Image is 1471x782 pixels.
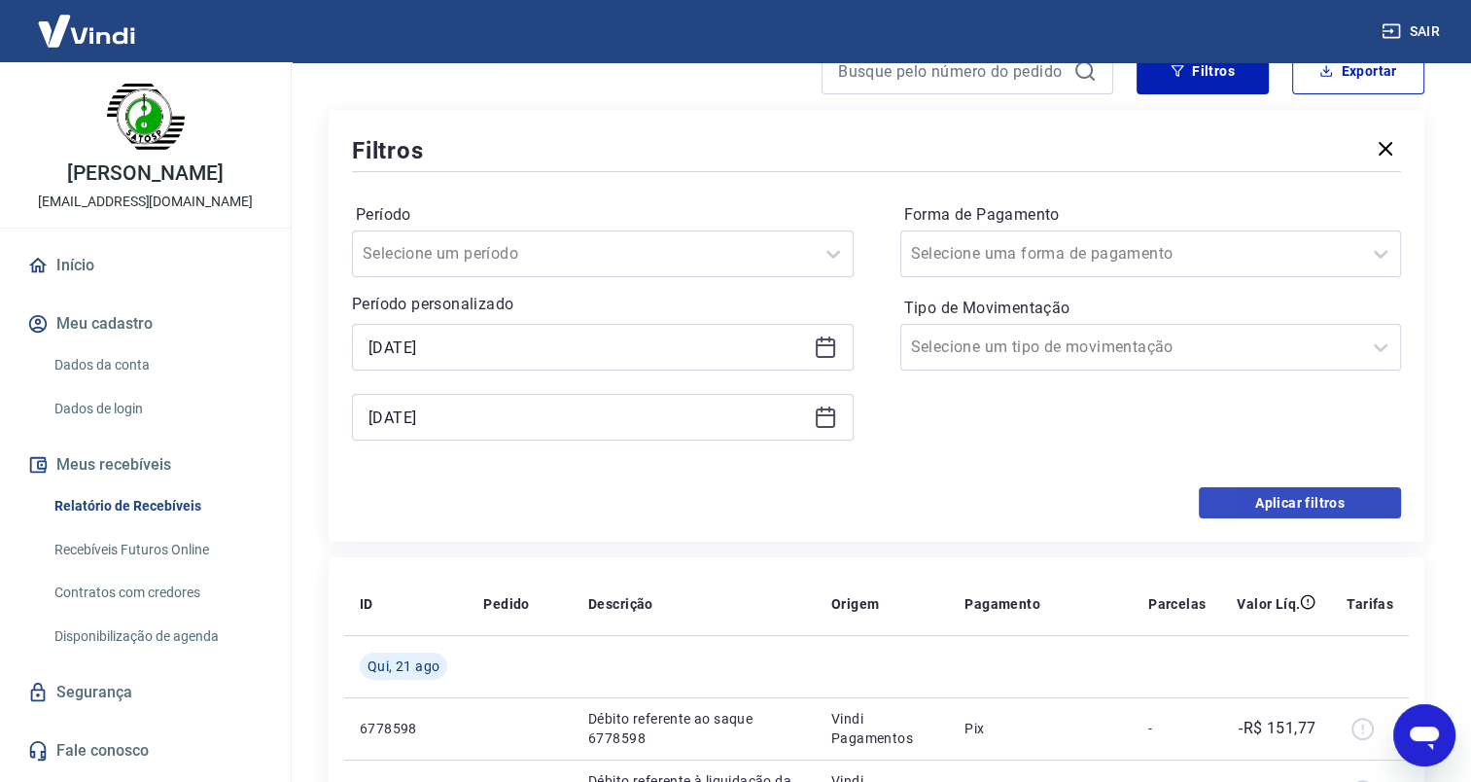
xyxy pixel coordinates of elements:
[352,293,854,316] p: Período personalizado
[47,389,267,429] a: Dados de login
[831,594,879,614] p: Origem
[1148,594,1206,614] p: Parcelas
[838,56,1066,86] input: Busque pelo número do pedido
[904,297,1398,320] label: Tipo de Movimentação
[368,333,806,362] input: Data inicial
[1239,717,1315,740] p: -R$ 151,77
[47,617,267,657] a: Disponibilização de agenda
[67,163,223,184] p: [PERSON_NAME]
[1199,487,1401,518] button: Aplicar filtros
[831,709,933,748] p: Vindi Pagamentos
[23,671,267,714] a: Segurança
[23,244,267,287] a: Início
[47,345,267,385] a: Dados da conta
[1393,704,1455,766] iframe: Botão para abrir a janela de mensagens
[1148,719,1206,738] p: -
[1137,48,1269,94] button: Filtros
[904,203,1398,227] label: Forma de Pagamento
[360,719,452,738] p: 6778598
[47,573,267,613] a: Contratos com credores
[23,302,267,345] button: Meu cadastro
[47,530,267,570] a: Recebíveis Futuros Online
[588,709,800,748] p: Débito referente ao saque 6778598
[1237,594,1300,614] p: Valor Líq.
[47,486,267,526] a: Relatório de Recebíveis
[1347,594,1393,614] p: Tarifas
[588,594,653,614] p: Descrição
[964,719,1117,738] p: Pix
[107,78,185,156] img: 05f77479-e145-444d-9b3c-0aaf0a3ab483.jpeg
[38,192,253,212] p: [EMAIL_ADDRESS][DOMAIN_NAME]
[356,203,850,227] label: Período
[360,594,373,614] p: ID
[23,729,267,772] a: Fale conosco
[1378,14,1448,50] button: Sair
[352,135,424,166] h5: Filtros
[1292,48,1424,94] button: Exportar
[23,1,150,60] img: Vindi
[964,594,1040,614] p: Pagamento
[368,403,806,432] input: Data final
[23,444,267,486] button: Meus recebíveis
[368,657,439,676] span: Qui, 21 ago
[483,594,529,614] p: Pedido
